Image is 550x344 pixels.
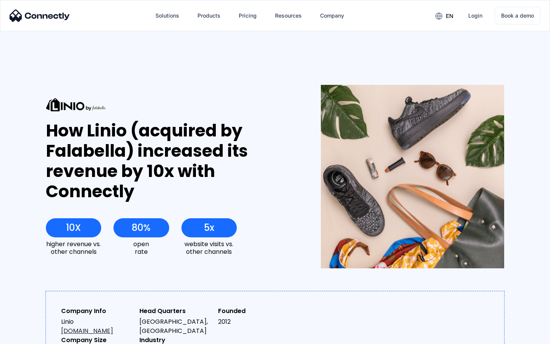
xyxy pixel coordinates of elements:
aside: Language selected: English [8,331,46,341]
div: 2012 [218,317,290,326]
ul: Language list [15,331,46,341]
img: Connectly Logo [10,10,70,22]
div: Resources [275,10,302,21]
div: 5x [204,222,214,233]
div: Products [197,10,220,21]
div: How Linio (acquired by Falabella) increased its revenue by 10x with Connectly [46,121,293,201]
div: 10X [66,222,81,233]
div: open rate [113,240,169,255]
div: Company [320,10,344,21]
div: [GEOGRAPHIC_DATA], [GEOGRAPHIC_DATA] [139,317,212,336]
div: en [446,11,453,21]
a: [DOMAIN_NAME] [61,326,113,335]
div: Solutions [155,10,179,21]
div: Company Info [61,307,133,316]
div: Head Quarters [139,307,212,316]
a: Login [462,6,489,25]
div: website visits vs. other channels [181,240,237,255]
div: higher revenue vs. other channels [46,240,101,255]
a: Pricing [233,6,263,25]
div: Linio [61,317,133,336]
div: Pricing [239,10,257,21]
div: Founded [218,307,290,316]
a: Book a demo [495,7,540,24]
div: Login [468,10,482,21]
div: 80% [132,222,150,233]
